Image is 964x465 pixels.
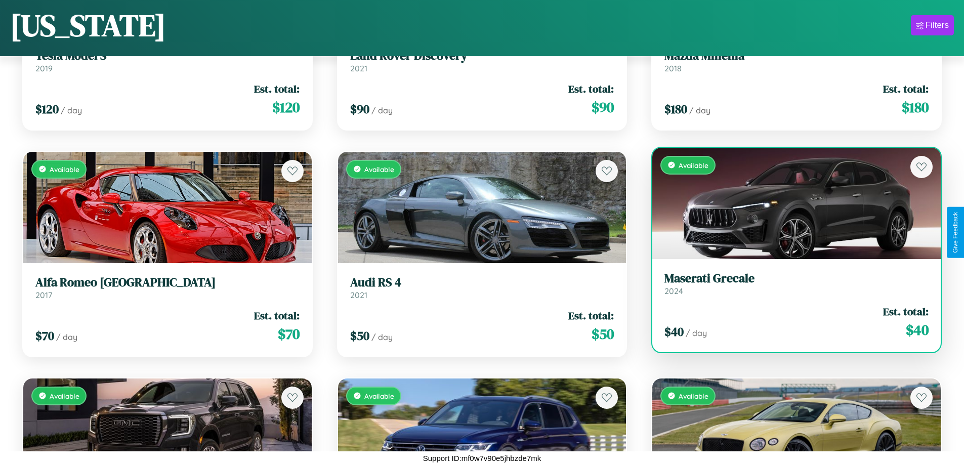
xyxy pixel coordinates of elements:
span: $ 50 [350,327,369,344]
a: Tesla Model S2019 [35,49,300,73]
a: Audi RS 42021 [350,275,614,300]
span: $ 120 [35,101,59,117]
span: Est. total: [883,81,929,96]
h3: Tesla Model S [35,49,300,63]
span: $ 50 [592,324,614,344]
span: / day [56,332,77,342]
span: 2024 [664,286,683,296]
span: / day [371,332,393,342]
span: / day [61,105,82,115]
span: Available [364,165,394,174]
span: $ 70 [35,327,54,344]
h3: Maserati Grecale [664,271,929,286]
span: Est. total: [254,308,300,323]
span: Available [679,161,708,170]
a: Land Rover Discovery2021 [350,49,614,73]
span: $ 180 [664,101,687,117]
span: Available [679,392,708,400]
h3: Audi RS 4 [350,275,614,290]
span: $ 40 [664,323,684,340]
span: $ 90 [350,101,369,117]
a: Alfa Romeo [GEOGRAPHIC_DATA]2017 [35,275,300,300]
h3: Mazda Millenia [664,49,929,63]
span: / day [371,105,393,115]
span: 2021 [350,290,367,300]
span: Est. total: [254,81,300,96]
span: 2021 [350,63,367,73]
span: $ 70 [278,324,300,344]
span: / day [686,328,707,338]
h1: [US_STATE] [10,5,166,46]
h3: Alfa Romeo [GEOGRAPHIC_DATA] [35,275,300,290]
span: 2018 [664,63,682,73]
span: $ 40 [906,320,929,340]
span: Available [50,165,79,174]
span: $ 90 [592,97,614,117]
span: 2017 [35,290,52,300]
h3: Land Rover Discovery [350,49,614,63]
span: Available [364,392,394,400]
p: Support ID: mf0w7v90e5jhbzde7mk [423,451,541,465]
span: Available [50,392,79,400]
span: $ 180 [902,97,929,117]
span: Est. total: [568,308,614,323]
div: Filters [926,20,949,30]
span: $ 120 [272,97,300,117]
div: Give Feedback [952,212,959,253]
span: 2019 [35,63,53,73]
span: Est. total: [568,81,614,96]
a: Mazda Millenia2018 [664,49,929,73]
span: / day [689,105,710,115]
a: Maserati Grecale2024 [664,271,929,296]
span: Est. total: [883,304,929,319]
button: Filters [911,15,954,35]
